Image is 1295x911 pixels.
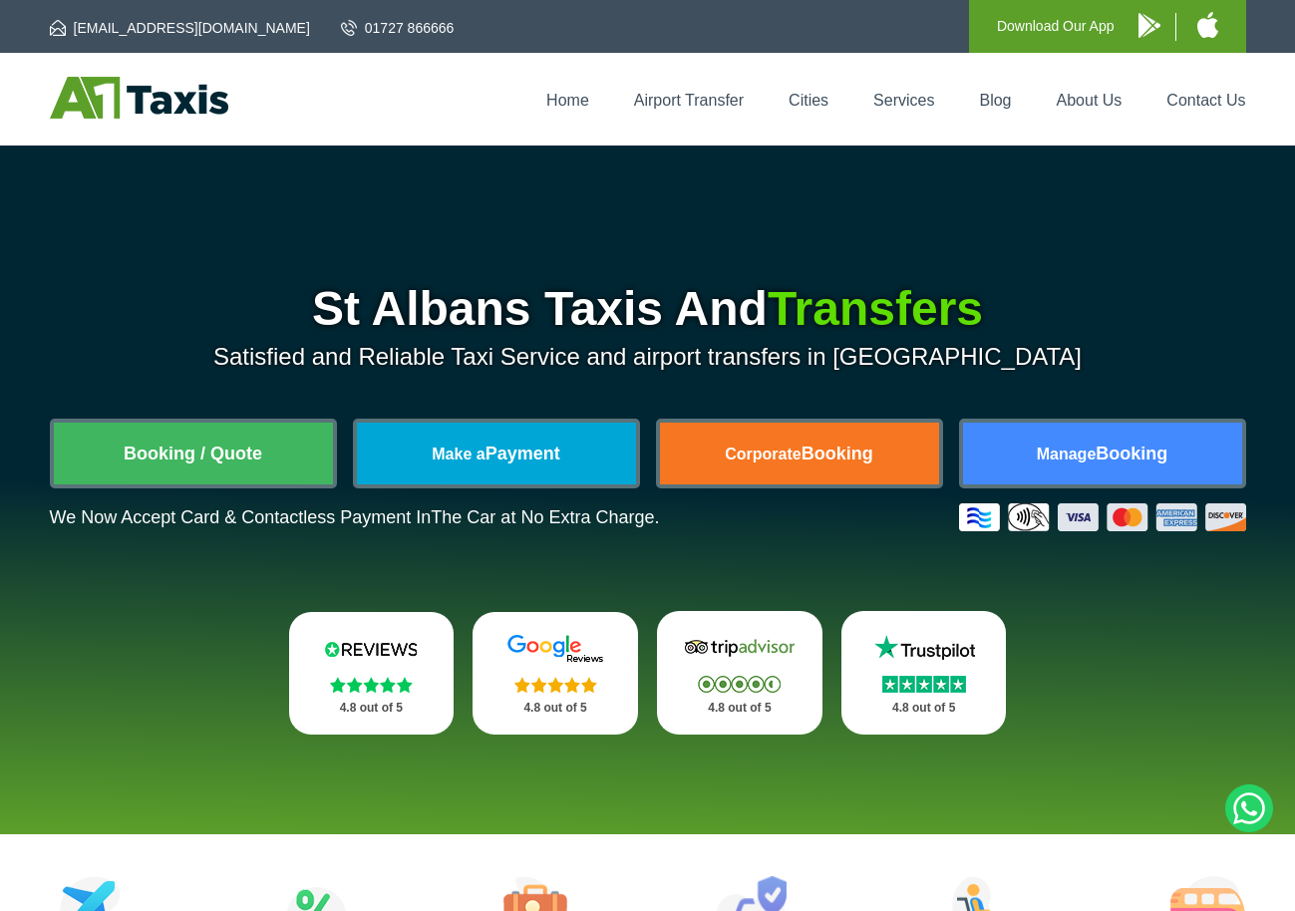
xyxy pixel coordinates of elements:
img: A1 Taxis iPhone App [1197,12,1218,38]
a: Services [873,92,934,109]
img: Stars [330,677,413,693]
span: Manage [1037,446,1097,462]
img: Stars [698,676,781,693]
img: A1 Taxis St Albans LTD [50,77,228,119]
a: Contact Us [1166,92,1245,109]
p: 4.8 out of 5 [494,696,616,721]
img: Trustpilot [864,633,984,663]
span: Make a [432,446,485,462]
a: Google Stars 4.8 out of 5 [473,612,638,735]
a: Booking / Quote [54,423,333,484]
h1: St Albans Taxis And [50,285,1246,333]
a: Airport Transfer [634,92,744,109]
a: [EMAIL_ADDRESS][DOMAIN_NAME] [50,18,310,38]
p: 4.8 out of 5 [679,696,801,721]
p: We Now Accept Card & Contactless Payment In [50,507,660,528]
a: Make aPayment [357,423,636,484]
a: Home [546,92,589,109]
img: Tripadvisor [680,633,800,663]
img: A1 Taxis Android App [1138,13,1160,38]
span: Corporate [725,446,801,462]
a: CorporateBooking [660,423,939,484]
a: Cities [789,92,828,109]
a: 01727 866666 [341,18,455,38]
p: Satisfied and Reliable Taxi Service and airport transfers in [GEOGRAPHIC_DATA] [50,343,1246,371]
img: Credit And Debit Cards [959,503,1246,531]
span: Transfers [768,282,983,335]
img: Stars [514,677,597,693]
p: Download Our App [997,14,1115,39]
span: The Car at No Extra Charge. [431,507,659,527]
a: Tripadvisor Stars 4.8 out of 5 [657,611,822,735]
img: Stars [882,676,966,693]
a: Trustpilot Stars 4.8 out of 5 [841,611,1007,735]
img: Google [495,634,615,664]
img: Reviews.io [311,634,431,664]
p: 4.8 out of 5 [311,696,433,721]
a: About Us [1057,92,1123,109]
a: ManageBooking [963,423,1242,484]
a: Blog [979,92,1011,109]
p: 4.8 out of 5 [863,696,985,721]
a: Reviews.io Stars 4.8 out of 5 [289,612,455,735]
